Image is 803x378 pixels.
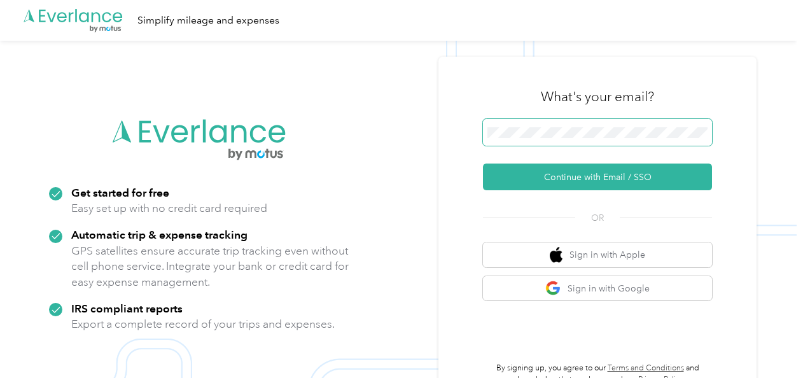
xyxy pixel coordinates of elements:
[545,281,561,297] img: google logo
[137,13,279,29] div: Simplify mileage and expenses
[608,363,684,373] a: Terms and Conditions
[541,88,654,106] h3: What's your email?
[483,276,712,301] button: google logoSign in with Google
[71,316,335,332] p: Export a complete record of your trips and expenses.
[575,211,620,225] span: OR
[71,302,183,315] strong: IRS compliant reports
[71,186,169,199] strong: Get started for free
[71,228,248,241] strong: Automatic trip & expense tracking
[71,243,349,290] p: GPS satellites ensure accurate trip tracking even without cell phone service. Integrate your bank...
[550,247,562,263] img: apple logo
[71,200,267,216] p: Easy set up with no credit card required
[483,164,712,190] button: Continue with Email / SSO
[483,242,712,267] button: apple logoSign in with Apple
